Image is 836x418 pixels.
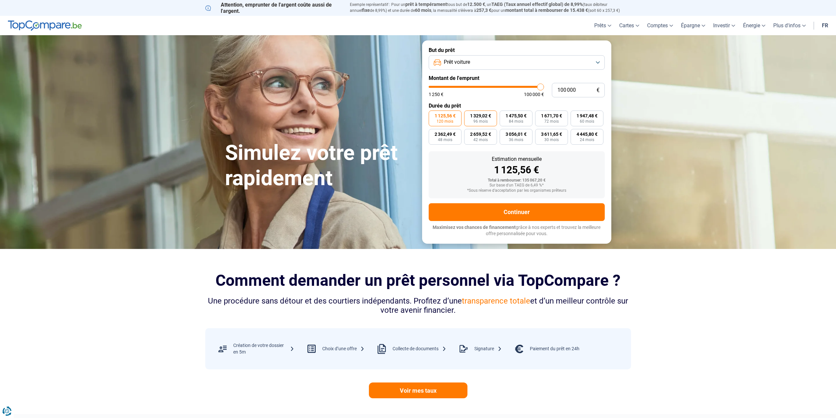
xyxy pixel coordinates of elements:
h2: Comment demander un prêt personnel via TopCompare ? [205,271,631,289]
div: Signature [474,346,502,352]
h1: Simulez votre prêt rapidement [225,140,414,191]
span: 84 mois [509,119,523,123]
span: 257,3 € [476,8,491,13]
span: 12.500 € [467,2,485,7]
span: 30 mois [544,138,559,142]
span: 2 362,49 € [435,132,456,136]
span: montant total à rembourser de 15.438 € [505,8,588,13]
span: Maximisez vos chances de financement [433,225,516,230]
span: 60 mois [580,119,594,123]
img: TopCompare [8,20,82,31]
div: Collecte de documents [393,346,446,352]
label: But du prêt [429,47,605,53]
span: € [597,87,599,93]
div: Total à rembourser: 135 067,20 € [434,178,599,183]
span: transparence totale [462,296,530,306]
span: 24 mois [580,138,594,142]
div: *Sous réserve d'acceptation par les organismes prêteurs [434,188,599,193]
span: 1 329,02 € [470,113,491,118]
a: fr [818,16,832,35]
div: Estimation mensuelle [434,157,599,162]
a: Prêts [590,16,615,35]
div: Choix d’une offre [322,346,365,352]
span: 4 445,80 € [576,132,598,136]
span: 48 mois [438,138,452,142]
button: Prêt voiture [429,55,605,70]
div: Sur base d'un TAEG de 6,49 %* [434,183,599,188]
a: Investir [709,16,739,35]
span: 1 475,50 € [506,113,527,118]
span: 3 611,65 € [541,132,562,136]
span: 3 056,01 € [506,132,527,136]
span: fixe [362,8,370,13]
div: 1 125,56 € [434,165,599,175]
span: Prêt voiture [444,59,470,66]
span: 120 mois [437,119,453,123]
div: Création de votre dossier en 5m [233,342,294,355]
span: 36 mois [509,138,523,142]
span: 100 000 € [524,92,544,97]
a: Plus d'infos [769,16,810,35]
label: Montant de l'emprunt [429,75,605,81]
span: 1 125,56 € [435,113,456,118]
span: 1 671,70 € [541,113,562,118]
span: prêt à tempérament [405,2,447,7]
a: Comptes [643,16,677,35]
span: TAEG (Taux annuel effectif global) de 8,99% [491,2,583,7]
p: Exemple représentatif : Pour un tous but de , un (taux débiteur annuel de 8,99%) et une durée de ... [350,2,631,13]
span: 60 mois [415,8,431,13]
span: 42 mois [473,138,488,142]
a: Énergie [739,16,769,35]
p: Attention, emprunter de l'argent coûte aussi de l'argent. [205,2,342,14]
span: 1 250 € [429,92,443,97]
button: Continuer [429,203,605,221]
a: Épargne [677,16,709,35]
a: Voir mes taux [369,382,467,398]
span: 1 947,48 € [576,113,598,118]
div: Paiement du prêt en 24h [530,346,579,352]
a: Cartes [615,16,643,35]
label: Durée du prêt [429,103,605,109]
p: grâce à nos experts et trouvez la meilleure offre personnalisée pour vous. [429,224,605,237]
div: Une procédure sans détour et des courtiers indépendants. Profitez d’une et d’un meilleur contrôle... [205,296,631,315]
span: 72 mois [544,119,559,123]
span: 96 mois [473,119,488,123]
span: 2 659,52 € [470,132,491,136]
